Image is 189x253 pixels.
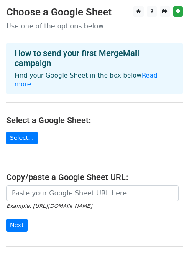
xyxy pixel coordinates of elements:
p: Use one of the options below... [6,22,183,30]
input: Next [6,219,28,232]
small: Example: [URL][DOMAIN_NAME] [6,203,92,209]
h4: Copy/paste a Google Sheet URL: [6,172,183,182]
a: Read more... [15,72,158,88]
input: Paste your Google Sheet URL here [6,185,179,201]
h3: Choose a Google Sheet [6,6,183,18]
h4: How to send your first MergeMail campaign [15,48,174,68]
a: Select... [6,132,38,144]
h4: Select a Google Sheet: [6,115,183,125]
p: Find your Google Sheet in the box below [15,71,174,89]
